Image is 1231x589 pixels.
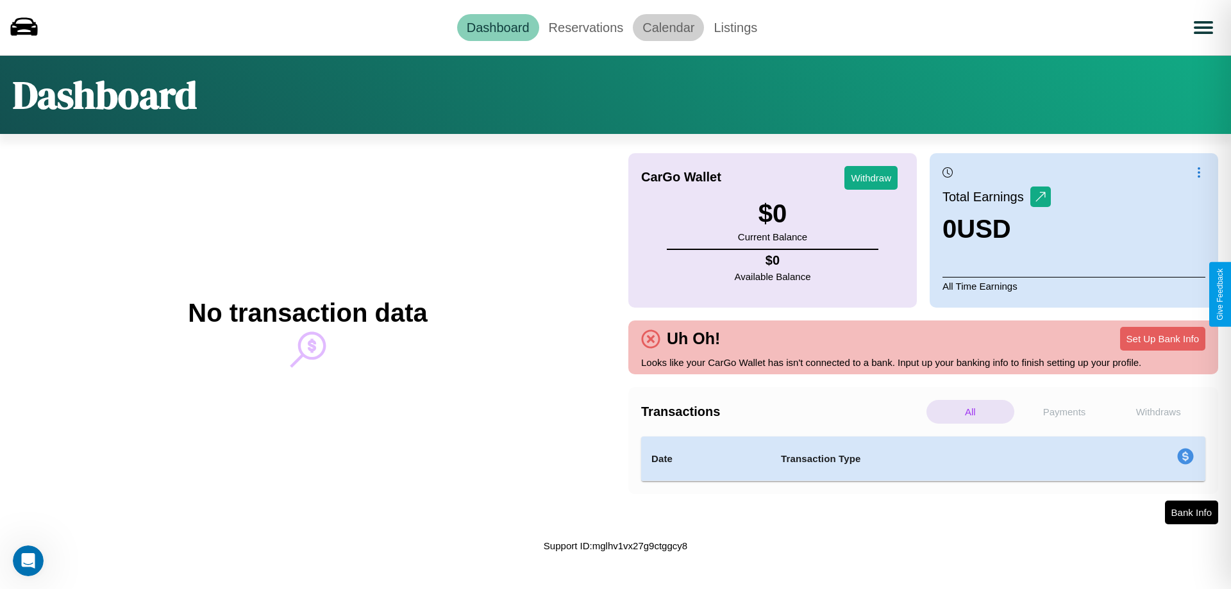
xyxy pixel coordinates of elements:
p: Current Balance [738,228,807,245]
button: Withdraw [844,166,898,190]
button: Open menu [1185,10,1221,46]
button: Bank Info [1165,501,1218,524]
p: Withdraws [1114,400,1202,424]
table: simple table [641,436,1205,481]
h1: Dashboard [13,69,197,121]
a: Reservations [539,14,633,41]
h4: Date [651,451,760,467]
h4: $ 0 [735,253,811,268]
p: All Time Earnings [942,277,1205,295]
a: Calendar [633,14,704,41]
p: Looks like your CarGo Wallet has isn't connected to a bank. Input up your banking info to finish ... [641,354,1205,371]
a: Dashboard [457,14,539,41]
div: Give Feedback [1216,269,1225,320]
button: Set Up Bank Info [1120,327,1205,351]
iframe: Intercom live chat [13,545,44,576]
h2: No transaction data [188,299,427,328]
p: Payments [1021,400,1109,424]
p: Total Earnings [942,185,1030,208]
p: Support ID: mglhv1vx27g9ctggcy8 [544,537,687,554]
h4: Transaction Type [781,451,1072,467]
h4: Transactions [641,404,923,419]
h4: CarGo Wallet [641,170,721,185]
a: Listings [704,14,767,41]
p: All [926,400,1014,424]
h3: 0 USD [942,215,1051,244]
h3: $ 0 [738,199,807,228]
p: Available Balance [735,268,811,285]
h4: Uh Oh! [660,329,726,348]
